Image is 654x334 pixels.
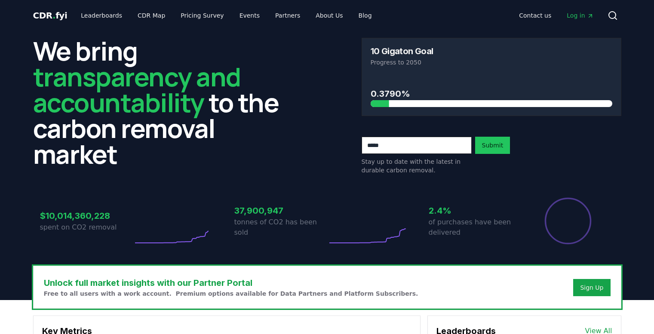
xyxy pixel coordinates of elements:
[33,9,68,21] a: CDR.fyi
[74,8,378,23] nav: Main
[234,217,327,238] p: tonnes of CO2 has been sold
[52,10,55,21] span: .
[512,8,558,23] a: Contact us
[429,204,522,217] h3: 2.4%
[234,204,327,217] h3: 37,900,947
[371,47,433,55] h3: 10 Gigaton Goal
[309,8,350,23] a: About Us
[131,8,172,23] a: CDR Map
[174,8,230,23] a: Pricing Survey
[33,10,68,21] span: CDR fyi
[573,279,610,296] button: Sign Up
[475,137,510,154] button: Submit
[74,8,129,23] a: Leaderboards
[33,59,241,120] span: transparency and accountability
[40,209,133,222] h3: $10,014,360,228
[371,58,612,67] p: Progress to 2050
[233,8,267,23] a: Events
[352,8,379,23] a: Blog
[33,38,293,167] h2: We bring to the carbon removal market
[371,87,612,100] h3: 0.3790%
[44,289,418,298] p: Free to all users with a work account. Premium options available for Data Partners and Platform S...
[268,8,307,23] a: Partners
[544,197,592,245] div: Percentage of sales delivered
[567,11,593,20] span: Log in
[580,283,603,292] a: Sign Up
[512,8,600,23] nav: Main
[44,276,418,289] h3: Unlock full market insights with our Partner Portal
[560,8,600,23] a: Log in
[362,157,472,175] p: Stay up to date with the latest in durable carbon removal.
[40,222,133,233] p: spent on CO2 removal
[429,217,522,238] p: of purchases have been delivered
